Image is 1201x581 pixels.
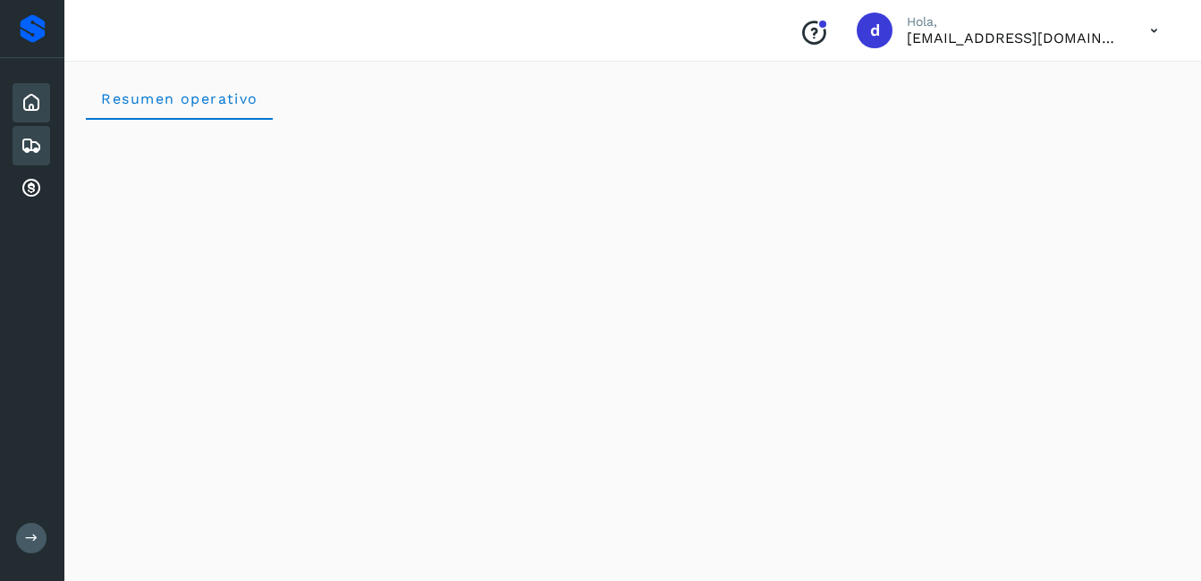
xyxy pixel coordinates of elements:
[100,90,258,107] span: Resumen operativo
[907,14,1121,29] p: Hola,
[13,126,50,165] div: Embarques
[907,29,1121,46] p: dcordero@grupoterramex.com
[13,83,50,122] div: Inicio
[13,169,50,208] div: Cuentas por cobrar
